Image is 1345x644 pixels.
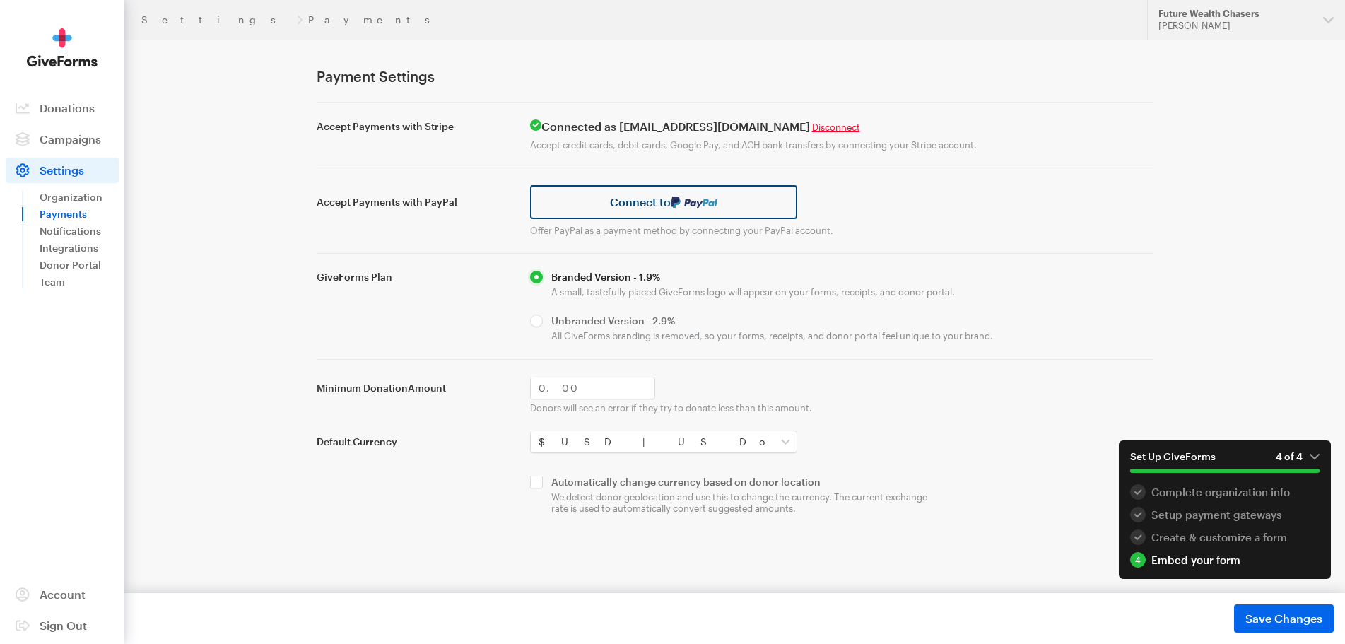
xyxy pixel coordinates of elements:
div: 2 [1130,507,1146,522]
label: Accept Payments with Stripe [317,120,513,133]
em: 4 of 4 [1276,450,1320,463]
button: Set Up GiveForms4 of 4 [1119,440,1331,484]
span: Account [40,587,86,601]
a: Settings [141,14,291,25]
a: Notifications [40,223,119,240]
span: Settings [40,163,84,177]
p: Donors will see an error if they try to donate less than this amount. [530,402,1153,414]
span: Sign Out [40,619,87,632]
div: 1 [1130,484,1146,500]
label: Minimum Donation [317,382,513,394]
p: Accept credit cards, debit cards, Google Pay, and ACH bank transfers by connecting your Stripe ac... [530,139,1153,151]
a: 1 Complete organization info [1130,484,1320,500]
a: 4 Embed your form [1130,552,1320,568]
div: [PERSON_NAME] [1158,20,1312,32]
label: Accept Payments with PayPal [317,196,513,209]
div: Complete organization info [1130,484,1320,500]
a: Settings [6,158,119,183]
a: Donor Portal [40,257,119,274]
p: Offer PayPal as a payment method by connecting your PayPal account. [530,225,1153,236]
div: Embed your form [1130,552,1320,568]
a: Account [6,582,119,607]
img: GiveForms [27,28,98,67]
a: Sign Out [6,613,119,638]
div: 3 [1130,529,1146,545]
span: Save Changes [1245,610,1322,627]
a: 3 Create & customize a form [1130,529,1320,545]
h4: Connected as [EMAIL_ADDRESS][DOMAIN_NAME] [530,119,1153,134]
a: Integrations [40,240,119,257]
div: Setup payment gateways [1130,507,1320,522]
a: Campaigns [6,127,119,152]
span: Amount [408,382,446,394]
a: Connect to [530,185,798,219]
span: Donations [40,101,95,115]
img: paypal-036f5ec2d493c1c70c99b98eb3a666241af203a93f3fc3b8b64316794b4dcd3f.svg [671,197,717,208]
a: Team [40,274,119,291]
a: Payments [40,206,119,223]
a: Donations [6,95,119,121]
h1: Payment Settings [317,68,1153,85]
div: Future Wealth Chasers [1158,8,1312,20]
a: Disconnect [812,122,860,133]
label: Default Currency [317,435,513,448]
button: Save Changes [1234,604,1334,633]
div: Create & customize a form [1130,529,1320,545]
a: 2 Setup payment gateways [1130,507,1320,522]
div: 4 [1130,552,1146,568]
input: 0.00 [530,377,655,399]
label: GiveForms Plan [317,271,513,283]
a: Organization [40,189,119,206]
span: Campaigns [40,132,101,146]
